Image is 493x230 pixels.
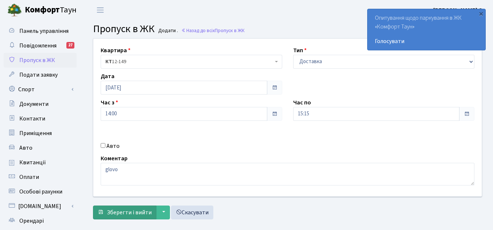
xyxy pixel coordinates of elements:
[375,37,478,46] a: Голосувати
[433,6,484,14] b: [PERSON_NAME] О.
[25,4,77,16] span: Таун
[4,38,77,53] a: Повідомлення27
[91,4,109,16] button: Переключити навігацію
[19,42,57,50] span: Повідомлення
[368,9,485,50] div: Опитування щодо паркування в ЖК «Комфорт Таун»
[19,56,55,64] span: Пропуск в ЖК
[25,4,60,16] b: Комфорт
[19,188,62,196] span: Особові рахунки
[19,129,52,137] span: Приміщення
[4,126,77,141] a: Приміщення
[101,154,128,163] label: Коментар
[4,155,77,170] a: Квитанції
[101,55,282,69] span: <b>КТ</b>&nbsp;&nbsp;&nbsp;&nbsp;12-149
[101,46,131,55] label: Квартира
[4,111,77,126] a: Контакти
[4,97,77,111] a: Документи
[4,214,77,228] a: Орендарі
[7,3,22,18] img: logo.png
[101,98,118,107] label: Час з
[19,71,58,79] span: Подати заявку
[105,58,112,65] b: КТ
[93,206,156,219] button: Зберегти і вийти
[293,98,311,107] label: Час по
[4,24,77,38] a: Панель управління
[293,46,307,55] label: Тип
[4,184,77,199] a: Особові рахунки
[181,27,245,34] a: Назад до всіхПропуск в ЖК
[171,206,213,219] a: Скасувати
[19,144,32,152] span: Авто
[4,199,77,214] a: [DOMAIN_NAME]
[106,142,120,150] label: Авто
[19,100,48,108] span: Документи
[4,68,77,82] a: Подати заявку
[107,208,152,216] span: Зберегти і вийти
[4,53,77,68] a: Пропуск в ЖК
[19,158,46,166] span: Квитанції
[477,10,485,17] div: ×
[433,6,484,15] a: [PERSON_NAME] О.
[157,28,178,34] small: Додати .
[4,82,77,97] a: Спорт
[19,115,45,123] span: Контакти
[19,27,69,35] span: Панель управління
[105,58,273,65] span: <b>КТ</b>&nbsp;&nbsp;&nbsp;&nbsp;12-149
[93,22,155,36] span: Пропуск в ЖК
[215,27,245,34] span: Пропуск в ЖК
[66,42,74,49] div: 27
[101,72,114,81] label: Дата
[4,170,77,184] a: Оплати
[19,173,39,181] span: Оплати
[19,217,44,225] span: Орендарі
[4,141,77,155] a: Авто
